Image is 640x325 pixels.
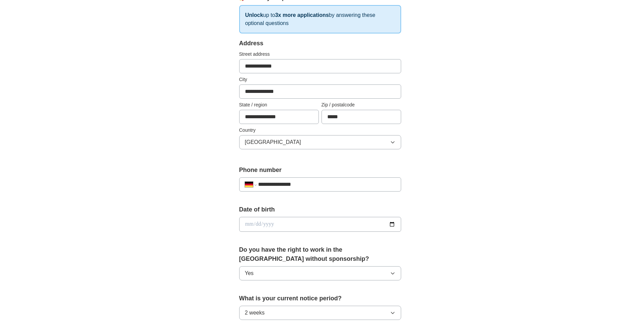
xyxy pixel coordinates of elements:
[239,205,401,214] label: Date of birth
[239,266,401,280] button: Yes
[239,51,401,58] label: Street address
[239,294,401,303] label: What is your current notice period?
[245,269,254,277] span: Yes
[239,166,401,175] label: Phone number
[245,138,301,146] span: [GEOGRAPHIC_DATA]
[239,306,401,320] button: 2 weeks
[322,101,401,108] label: Zip / postalcode
[239,39,401,48] div: Address
[239,101,319,108] label: State / region
[239,5,401,33] p: up to by answering these optional questions
[245,309,265,317] span: 2 weeks
[275,12,329,18] strong: 3x more applications
[239,245,401,264] label: Do you have the right to work in the [GEOGRAPHIC_DATA] without sponsorship?
[239,135,401,149] button: [GEOGRAPHIC_DATA]
[245,12,263,18] strong: Unlock
[239,76,401,83] label: City
[239,127,401,134] label: Country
